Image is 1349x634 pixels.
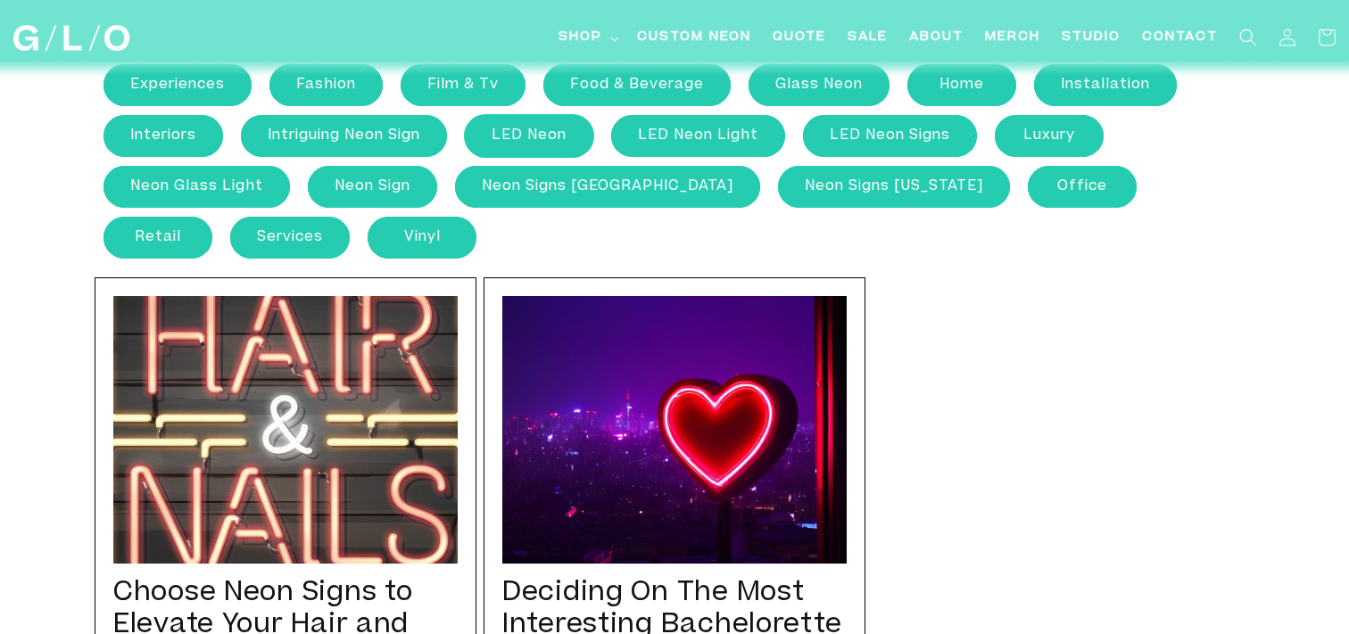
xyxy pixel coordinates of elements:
iframe: Chat Widget [1260,548,1349,634]
a: retail [103,217,212,259]
a: Studio [1051,18,1131,58]
a: neon glass light [103,166,290,208]
a: LED neon light [611,115,785,157]
a: film & tv [401,64,526,106]
a: Vinyl [368,217,476,259]
a: LED Neon [465,115,593,157]
span: Quote [773,29,826,47]
a: experiences [103,64,252,106]
a: fashion [269,64,383,106]
a: neon signs [GEOGRAPHIC_DATA] [455,166,760,208]
img: GLO Studio [13,25,129,51]
a: Custom Neon [626,18,762,58]
a: neon signs [US_STATE] [778,166,1010,208]
a: Merch [974,18,1051,58]
span: About [909,29,964,47]
a: intriguing neon sign [241,115,447,157]
span: Contact [1142,29,1218,47]
summary: Search [1229,18,1268,57]
a: SALE [837,18,898,58]
a: luxury [995,115,1104,157]
a: Installation [1034,64,1177,106]
span: Custom Neon [637,29,751,47]
a: GLO Studio [7,19,137,58]
a: Quote [762,18,837,58]
summary: Shop [548,18,626,58]
a: About [898,18,974,58]
a: LED neon signs [803,115,977,157]
a: food & beverage [543,64,731,106]
a: neon sign [308,166,437,208]
span: Merch [985,29,1040,47]
a: Contact [1131,18,1229,58]
a: services [230,217,350,259]
span: Shop [559,29,602,47]
span: SALE [848,29,888,47]
span: Studio [1062,29,1121,47]
a: Glass Neon [749,64,890,106]
a: interiors [103,115,223,157]
a: office [1028,166,1137,208]
a: home [907,64,1016,106]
